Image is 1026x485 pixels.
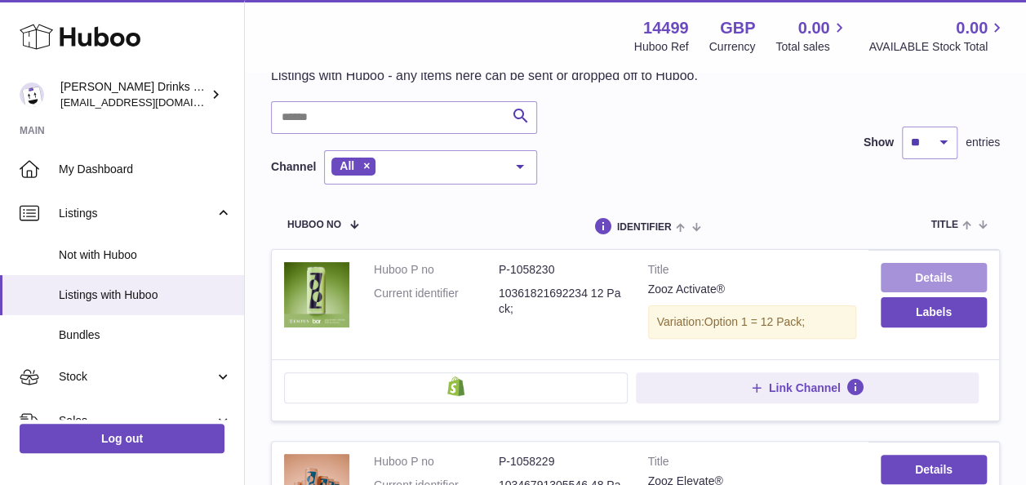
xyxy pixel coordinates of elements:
span: title [931,220,957,230]
span: Sales [59,413,215,429]
button: Link Channel [636,372,979,403]
p: Listings with Huboo - any items here can be sent or dropped off to Huboo. [271,67,698,85]
img: internalAdmin-14499@internal.huboo.com [20,82,44,107]
strong: Title [648,454,856,474]
dd: 10361821692234 12 Pack; [499,286,624,317]
span: Not with Huboo [59,247,232,263]
span: identifier [617,222,672,233]
dt: Huboo P no [374,454,499,469]
span: Total sales [775,39,848,55]
dt: Current identifier [374,286,499,317]
a: Log out [20,424,224,453]
div: [PERSON_NAME] Drinks LTD (t/a Zooz) [60,79,207,110]
img: shopify-small.png [447,376,464,396]
span: [EMAIL_ADDRESS][DOMAIN_NAME] [60,96,240,109]
div: Zooz Activate® [648,282,856,297]
div: Huboo Ref [634,39,689,55]
div: Variation: [648,305,856,339]
label: Show [864,135,894,150]
span: 0.00 [798,17,830,39]
span: All [340,159,354,172]
span: Listings [59,206,215,221]
div: Currency [709,39,756,55]
span: Option 1 = 12 Pack; [704,315,805,328]
span: entries [966,135,1000,150]
dt: Huboo P no [374,262,499,278]
span: Huboo no [287,220,341,230]
span: Stock [59,369,215,385]
span: Link Channel [769,380,841,395]
span: Bundles [59,327,232,343]
dd: P-1058230 [499,262,624,278]
button: Labels [881,297,987,327]
a: Details [881,455,987,484]
strong: GBP [720,17,755,39]
span: AVAILABLE Stock Total [868,39,1006,55]
label: Channel [271,159,316,175]
a: 0.00 AVAILABLE Stock Total [868,17,1006,55]
strong: 14499 [643,17,689,39]
a: Details [881,263,987,292]
span: My Dashboard [59,162,232,177]
dd: P-1058229 [499,454,624,469]
span: 0.00 [956,17,988,39]
strong: Title [648,262,856,282]
a: 0.00 Total sales [775,17,848,55]
img: Zooz Activate® [284,262,349,327]
span: Listings with Huboo [59,287,232,303]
